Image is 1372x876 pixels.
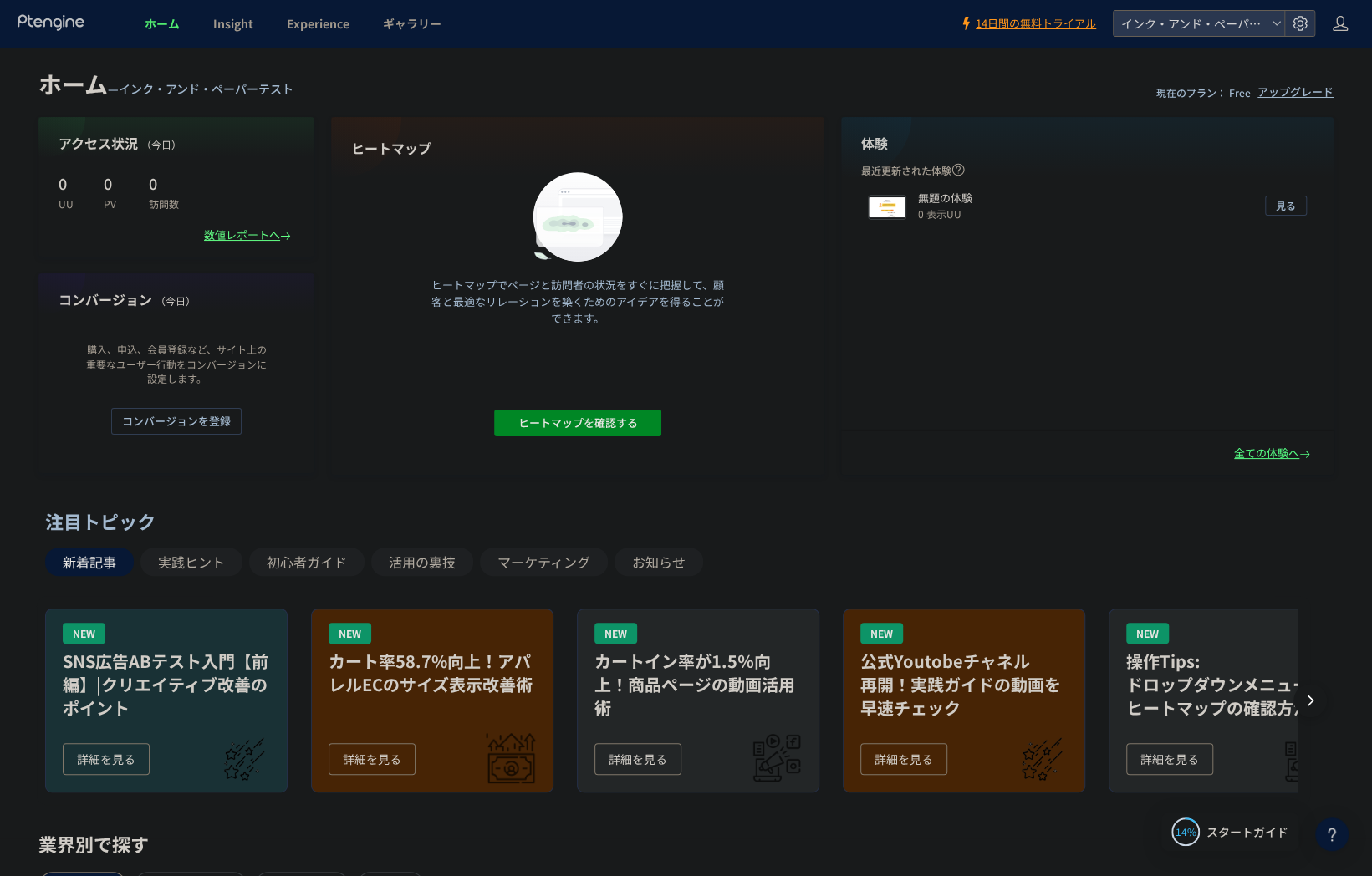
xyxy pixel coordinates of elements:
[1109,609,1351,792] a: NEW操作Tips:ドロップダウンメニューのヒートマップの確認方法詳細を見る
[480,547,608,576] button: マーケティング
[371,547,473,576] button: 活用の裏技
[494,410,661,436] button: ヒートマップを確認する
[119,80,293,97] span: インク・アンド・ペーパーテスト
[45,547,134,576] button: 新着記事
[145,15,180,32] span: ホーム
[140,547,242,576] button: 実践ヒント
[249,547,365,576] button: 初心者ガイド
[63,649,270,720] h3: SNS広告ABテスト入門【前編】|クリエイティブ改善のポイント
[1234,446,1313,461] div: 全ての体験へ
[122,408,231,435] span: コンバージョンを登録
[594,623,637,644] div: NEW
[111,408,242,435] button: コンバージョンを登録
[1176,824,1196,838] span: 14%
[918,206,961,221] i: 0 表示UU
[383,15,441,32] span: ギャラリー
[59,290,294,309] h4: コンバージョン
[204,227,294,243] div: 数値レポートへ
[38,67,293,100] div: —
[156,293,196,308] span: （今日）
[1156,85,1251,99] p: 現在のプラン： Free
[329,649,536,696] h3: カート率58.7%向上！アパレルECのサイズ表示改善術
[104,196,129,211] p: PV
[45,609,288,792] a: NEWSNS広告ABテスト入門【前編】|クリエイティブ改善のポイント詳細を見る
[918,191,972,206] p: 無題の体験
[104,170,129,196] p: 0
[860,743,947,775] div: 詳細を見る
[594,743,681,775] div: 詳細を見る
[141,137,181,151] span: （今日）
[427,277,728,327] p: ヒートマップでページと訪問者の状況をすぐに把握して、顧客と最適なリレーションを築くためのアイデアを得ることができます。
[329,743,416,775] div: 詳細を見る
[861,134,1314,153] h4: 体験
[577,609,819,792] a: NEWカートイン率が1.5％向上！商品ページの動画活用術詳細を見る
[63,623,105,644] div: NEW
[976,16,1096,32] span: 14日間の無料トライアル
[63,743,150,775] div: 詳細を見る
[59,196,84,211] p: UU
[38,67,108,100] span: ホーム
[1257,84,1334,100] div: アップグレード
[38,838,1334,848] p: 業界別で探す
[518,410,637,436] span: ヒートマップを確認する
[82,342,271,385] p: 購入、申込、会員登録など、サイト上の重要なユーザー行動をコンバージョンに設定します。
[594,649,802,720] h3: カートイン率が1.5％向上！商品ページの動画活用術
[59,170,84,196] p: 0
[59,134,294,153] h4: アクセス状況
[149,170,179,196] p: 0
[1126,649,1334,720] h3: 操作Tips: ドロップダウンメニューの ヒートマップの確認方法
[869,196,905,219] img: 37dd52431b05cbf1bd7d6e7cb0d246f01754874208804.jpeg
[1276,196,1296,216] span: 見る
[329,623,371,644] div: NEW
[860,649,1068,720] h3: 公式Youtobeチャネル 再開！実践ガイドの動画を 早速チェック
[1126,743,1213,775] div: 詳細を見る
[45,508,1318,534] div: 注目トピック
[615,547,703,576] button: お知らせ
[351,139,804,158] h4: ヒートマップ
[1126,623,1169,644] div: NEW
[959,16,1096,32] a: 14日間の無料トライアル
[860,623,903,644] div: NEW
[1265,196,1307,216] button: 見る
[287,15,349,32] span: Experience
[843,609,1085,792] a: NEW公式Youtobeチャネル再開！実践ガイドの動画を早速チェック詳細を見る
[1206,823,1288,841] span: スタートガイド
[1116,11,1265,36] span: インク・アンド・ペーパーテスト
[149,196,179,211] p: 訪問数
[213,15,253,32] span: Insight
[311,609,553,792] a: NEWカート率58.7%向上！アパレルECのサイズ表示改善術詳細を見る
[861,163,1314,184] p: 最近更新された体験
